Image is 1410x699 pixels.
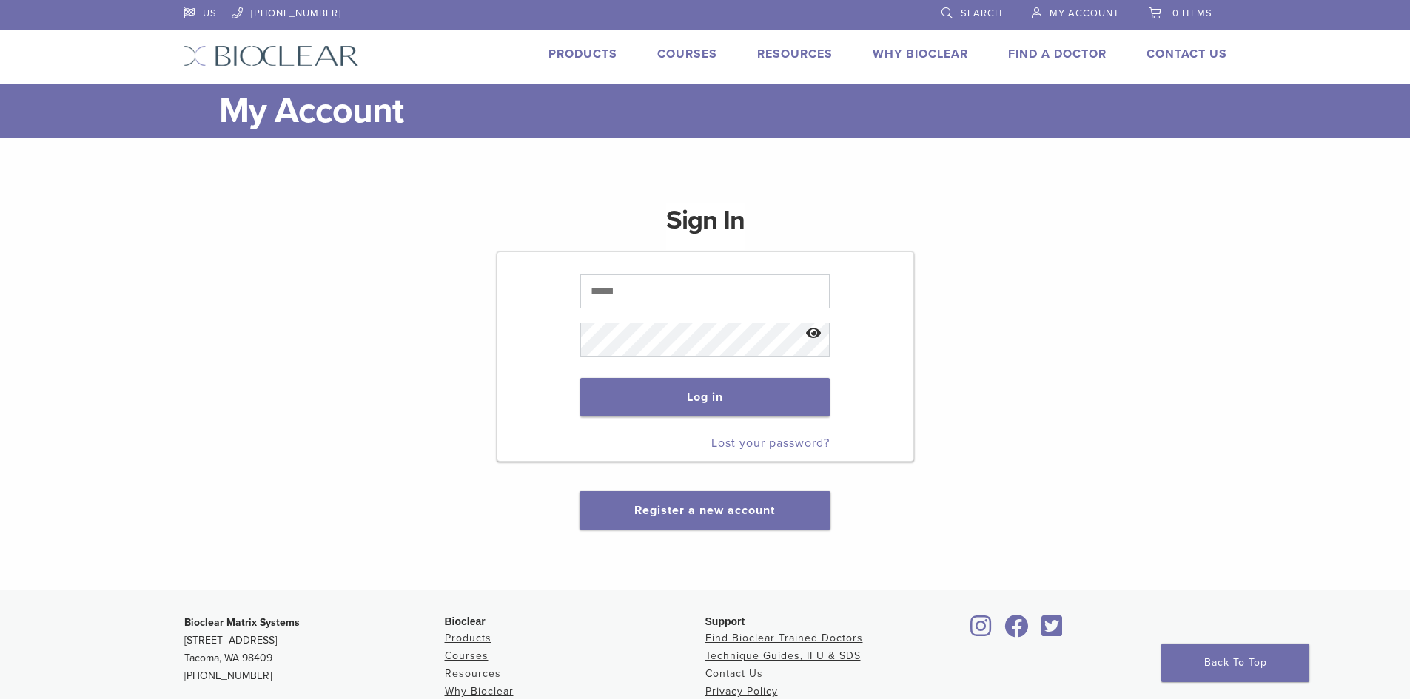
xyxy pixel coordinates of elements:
a: Bioclear [1037,624,1068,638]
a: Products [445,632,491,644]
img: Bioclear [184,45,359,67]
a: Resources [757,47,833,61]
a: Technique Guides, IFU & SDS [705,649,861,662]
p: [STREET_ADDRESS] Tacoma, WA 98409 [PHONE_NUMBER] [184,614,445,685]
button: Log in [580,378,830,416]
h1: My Account [219,84,1227,138]
span: Search [961,7,1002,19]
a: Products [548,47,617,61]
a: Back To Top [1161,644,1309,682]
h1: Sign In [666,203,745,250]
a: Lost your password? [711,436,830,450]
a: Privacy Policy [705,685,778,698]
span: Bioclear [445,615,486,627]
button: Register a new account [580,491,830,530]
a: Find Bioclear Trained Doctors [705,632,863,644]
a: Contact Us [705,667,763,680]
a: Courses [445,649,489,662]
a: Courses [657,47,717,61]
a: Bioclear [966,624,997,638]
span: My Account [1050,7,1119,19]
a: Contact Us [1147,47,1227,61]
a: Why Bioclear [445,685,514,698]
button: Show password [798,315,830,353]
a: Bioclear [1000,624,1034,638]
a: Resources [445,667,501,680]
a: Find A Doctor [1008,47,1107,61]
a: Register a new account [634,503,775,518]
span: Support [705,615,745,627]
span: 0 items [1172,7,1212,19]
strong: Bioclear Matrix Systems [184,616,300,629]
a: Why Bioclear [873,47,968,61]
